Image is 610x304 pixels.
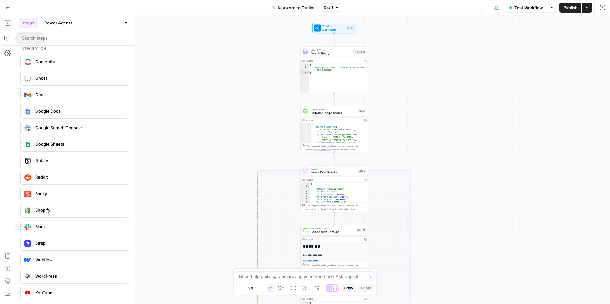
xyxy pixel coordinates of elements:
[278,4,316,11] span: Keyword to Outline
[314,208,331,210] span: Copy the output
[311,167,356,170] span: Iteration
[321,3,342,12] button: Draft
[361,285,371,291] span: Paste
[358,284,374,292] button: Paste
[35,141,124,147] span: Google Sheets
[247,286,254,291] span: 69%
[301,128,311,131] div: 3
[24,92,31,98] img: gmail%20(1).png
[301,193,310,195] div: 5
[314,267,331,270] span: Copy the output
[322,24,344,28] span: Workflow
[301,196,310,198] div: 6
[24,125,31,131] img: google-search-console.svg
[358,109,366,113] div: Step 1
[22,35,127,41] input: Search steps
[314,148,331,151] span: Copy the output
[20,46,129,51] div: Integration
[306,204,366,211] div: This output is too large & has been abbreviated for review. to view the full content.
[344,285,353,291] span: Copy
[311,227,355,230] span: Web Page Scrape
[306,263,366,270] div: This output is too large & has been abbreviated for review. to view the full content.
[306,178,362,182] div: Output
[24,207,31,214] img: download.png
[311,48,351,51] span: LLM · GPT-4o
[324,5,333,10] span: Draft
[306,301,309,304] span: Toggle code folding, rows 1 through 4
[301,185,310,188] div: 2
[24,58,31,65] img: sdasd.png
[35,273,124,279] span: WordPress
[24,75,31,82] img: ghost-logo-orb.png
[35,207,124,213] span: Shopify
[301,188,310,190] div: 3
[322,27,344,32] span: Set Inputs
[300,106,368,152] div: Google SearchPerform Google SearchStep 1Output{ "search_metadata":{ "id":"687fbbffe827079dc502bb3...
[309,126,311,128] span: Toggle code folding, rows 2 through 12
[24,108,31,115] img: Instagram%20post%20-%201%201.png
[563,4,578,11] span: Publish
[505,3,547,13] button: Test Workflow
[24,141,31,148] img: Group%201%201.png
[334,33,335,46] g: Edge from start to step_40
[300,166,368,212] div: IterationIterate Over ResultsStep 2Output[ { "domain":"[DOMAIN_NAME]", "authority_score":71, "tot...
[301,198,310,201] div: 7
[35,157,124,164] span: Notion
[306,59,362,63] div: Output
[301,301,309,304] div: 1
[301,71,309,74] div: 3
[311,108,357,111] span: Google Search
[35,223,124,230] span: Slack
[353,50,366,54] div: Step 40
[311,230,355,234] span: Scrape Web Content
[306,237,362,241] div: Output
[306,297,362,301] div: Output
[35,240,124,246] span: Strapi
[24,224,31,230] img: Slack-mark-RGB.png
[24,240,31,247] img: Strapi.monogram.logo.png
[311,110,357,115] span: Perform Google Search
[24,174,31,181] img: reddit_icon.png
[514,4,543,11] span: Test Workflow
[301,126,311,128] div: 2
[306,144,366,151] div: This output is too large & has been abbreviated for review. to view the full content.
[306,63,309,66] span: Toggle code folding, rows 1 through 3
[35,91,124,98] span: Gmail
[334,152,335,165] g: Edge from step_1 to step_2
[301,63,309,66] div: 1
[301,123,311,126] div: 1
[301,66,309,72] div: 2
[300,23,368,33] div: WorkflowSet InputsInputs
[35,75,124,81] span: Ghost
[358,169,366,173] div: Step 2
[334,212,335,225] g: Edge from step_2 to step_22
[301,134,311,142] div: 5
[301,142,311,155] div: 6
[24,273,31,280] img: WordPress%20logotype.png
[35,256,124,263] span: Webflow
[311,170,356,175] span: Iterate Over Results
[301,131,311,134] div: 4
[35,108,124,114] span: Google Docs
[334,93,335,106] g: Edge from step_40 to step_1
[24,191,31,197] img: logo.svg
[341,284,356,292] button: Copy
[35,174,124,180] span: Reddit
[301,182,310,185] div: 1
[311,51,351,56] span: Search Query
[346,26,354,30] div: Inputs
[24,257,31,263] img: webflow-icon.webp
[24,158,31,164] img: Notion_app_logo.png
[35,289,124,296] span: YouTube
[308,185,310,188] span: Toggle code folding, rows 2 through 12
[35,124,124,131] span: Google Search Console
[309,123,311,126] span: Toggle code folding, rows 1 through 117
[301,190,310,193] div: 4
[300,46,368,93] div: LLM · GPT-4oSearch QueryStep 40Output{ "search_query":"what is a webhook definition and examples"}
[268,3,320,13] button: Keyword to Outline
[35,58,124,65] span: Contentful
[308,182,310,185] span: Toggle code folding, rows 1 through 13
[356,228,366,232] div: Step 22
[301,201,310,206] div: 8
[559,3,581,13] button: Publish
